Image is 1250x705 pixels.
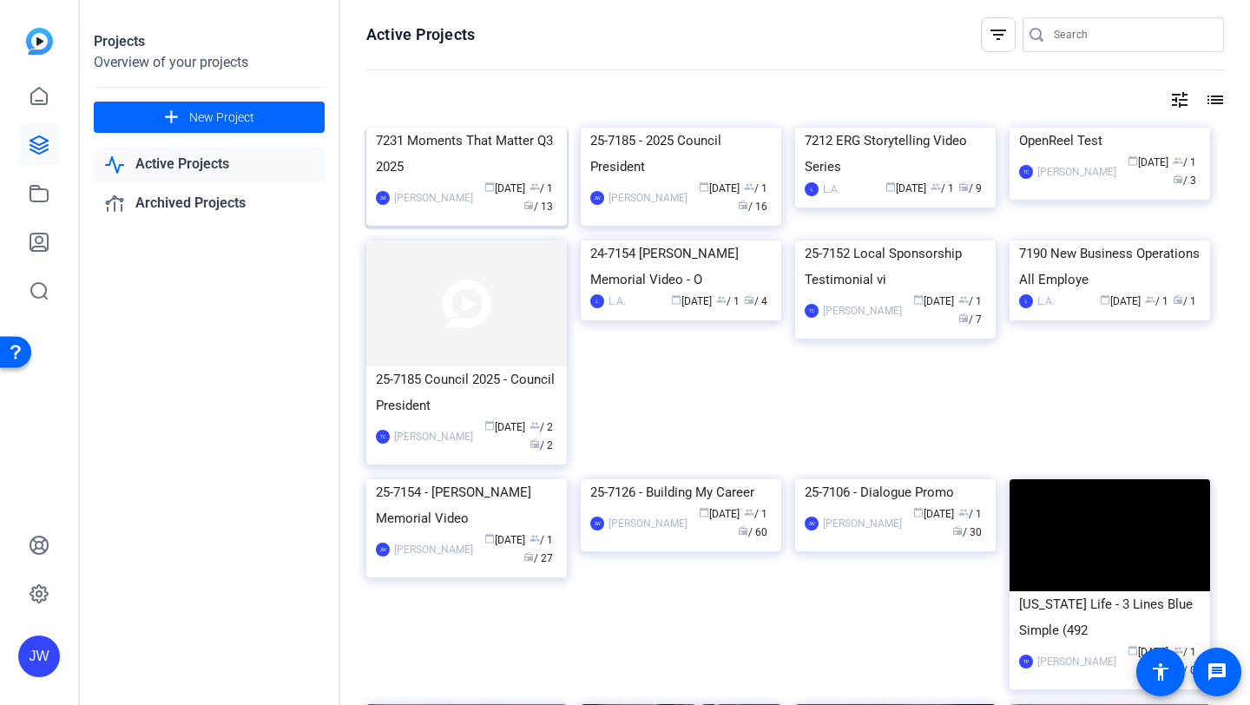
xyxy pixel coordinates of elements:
[484,534,525,546] span: [DATE]
[1019,128,1201,154] div: OpenReel Test
[931,181,941,192] span: group
[590,517,604,530] div: JW
[1019,240,1201,293] div: 7190 New Business Operations All Employe
[394,428,473,445] div: [PERSON_NAME]
[958,295,982,307] span: / 1
[823,515,902,532] div: [PERSON_NAME]
[744,508,767,520] span: / 1
[26,28,53,55] img: blue-gradient.svg
[1128,155,1138,166] span: calendar_today
[530,533,540,544] span: group
[1150,662,1171,682] mat-icon: accessibility
[913,294,924,305] span: calendar_today
[738,201,767,213] span: / 16
[1173,645,1183,656] span: group
[530,439,553,451] span: / 2
[590,240,772,293] div: 24-7154 [PERSON_NAME] Memorial Video - O
[958,182,982,194] span: / 9
[523,551,534,562] span: radio
[530,438,540,449] span: radio
[931,182,954,194] span: / 1
[913,508,954,520] span: [DATE]
[376,543,390,557] div: JW
[671,295,712,307] span: [DATE]
[744,294,754,305] span: radio
[1019,591,1201,643] div: [US_STATE] Life - 3 Lines Blue Simple (492
[590,191,604,205] div: JW
[530,181,540,192] span: group
[913,295,954,307] span: [DATE]
[530,182,553,194] span: / 1
[958,313,969,323] span: radio
[699,508,740,520] span: [DATE]
[805,240,986,293] div: 25-7152 Local Sponsorship Testimonial vi
[394,189,473,207] div: [PERSON_NAME]
[988,24,1009,45] mat-icon: filter_list
[1169,89,1190,110] mat-icon: tune
[523,201,553,213] span: / 13
[94,31,325,52] div: Projects
[885,181,896,192] span: calendar_today
[1128,646,1168,658] span: [DATE]
[94,102,325,133] button: New Project
[805,304,819,318] div: TC
[590,479,772,505] div: 25-7126 - Building My Career
[1100,294,1110,305] span: calendar_today
[376,430,390,444] div: TC
[530,421,553,433] span: / 2
[1173,646,1196,658] span: / 1
[738,525,748,536] span: radio
[484,533,495,544] span: calendar_today
[1100,295,1141,307] span: [DATE]
[484,420,495,431] span: calendar_today
[1037,293,1055,310] div: L.A.
[1054,24,1210,45] input: Search
[823,302,902,320] div: [PERSON_NAME]
[376,479,557,531] div: 25-7154 - [PERSON_NAME] Memorial Video
[1173,156,1196,168] span: / 1
[699,507,709,517] span: calendar_today
[1019,294,1033,308] div: L
[1173,295,1196,307] span: / 1
[1128,645,1138,656] span: calendar_today
[394,541,473,558] div: [PERSON_NAME]
[744,182,767,194] span: / 1
[523,200,534,210] span: radio
[744,295,767,307] span: / 4
[590,294,604,308] div: L
[958,181,969,192] span: radio
[18,636,60,677] div: JW
[958,294,969,305] span: group
[1145,294,1155,305] span: group
[716,294,727,305] span: group
[699,182,740,194] span: [DATE]
[94,147,325,182] a: Active Projects
[952,526,982,538] span: / 30
[699,181,709,192] span: calendar_today
[1019,165,1033,179] div: TC
[805,517,819,530] div: JW
[1203,89,1224,110] mat-icon: list
[952,525,963,536] span: radio
[805,479,986,505] div: 25-7106 - Dialogue Promo
[523,552,553,564] span: / 27
[161,107,182,128] mat-icon: add
[805,182,819,196] div: L
[958,313,982,326] span: / 7
[484,421,525,433] span: [DATE]
[885,182,926,194] span: [DATE]
[376,128,557,180] div: 7231 Moments That Matter Q3 2025
[823,181,840,198] div: L.A.
[805,128,986,180] div: 7212 ERG Storytelling Video Series
[1128,156,1168,168] span: [DATE]
[484,181,495,192] span: calendar_today
[609,189,687,207] div: [PERSON_NAME]
[738,526,767,538] span: / 60
[1173,174,1183,184] span: radio
[376,366,557,418] div: 25-7185 Council 2025 - Council President
[1019,655,1033,669] div: TP
[366,24,475,45] h1: Active Projects
[590,128,772,180] div: 25-7185 - 2025 Council President
[609,515,687,532] div: [PERSON_NAME]
[189,109,254,127] span: New Project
